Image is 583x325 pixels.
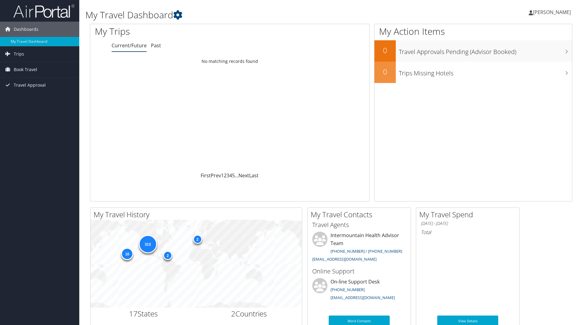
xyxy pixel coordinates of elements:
h3: Travel Approvals Pending (Advisor Booked) [399,45,572,56]
a: 5 [232,172,235,179]
h3: Online Support [312,267,406,276]
div: 10 [121,248,133,260]
h2: My Travel Contacts [311,209,411,220]
a: 3 [227,172,229,179]
span: … [235,172,238,179]
h3: Travel Agents [312,221,406,229]
div: 2 [163,251,172,260]
td: No matching records found [90,56,369,67]
a: Prev [211,172,221,179]
a: [PHONE_NUMBER] [331,287,365,292]
li: On-line Support Desk [309,278,409,303]
span: Trips [14,46,24,62]
span: Travel Approval [14,78,46,93]
h3: Trips Missing Hotels [399,66,572,78]
h2: Countries [201,309,298,319]
a: 2 [224,172,227,179]
h1: My Trips [95,25,249,38]
div: 2 [193,235,202,244]
h2: States [95,309,192,319]
span: 2 [231,309,235,319]
a: [PHONE_NUMBER] / [PHONE_NUMBER] [331,248,402,254]
h1: My Action Items [374,25,572,38]
a: 0Travel Approvals Pending (Advisor Booked) [374,40,572,62]
a: [EMAIL_ADDRESS][DOMAIN_NAME] [312,256,377,262]
a: 4 [229,172,232,179]
a: [EMAIL_ADDRESS][DOMAIN_NAME] [331,295,395,300]
a: Last [249,172,259,179]
a: First [201,172,211,179]
a: 0Trips Missing Hotels [374,62,572,83]
h6: Total [421,229,515,236]
h2: My Travel Spend [419,209,519,220]
h2: 0 [374,67,396,77]
h2: My Travel History [94,209,302,220]
a: Past [151,42,161,49]
div: 313 [138,235,157,253]
span: Book Travel [14,62,37,77]
a: Current/Future [112,42,147,49]
li: Intermountain Health Advisor Team [309,232,409,264]
span: [PERSON_NAME] [533,9,571,16]
a: [PERSON_NAME] [529,3,577,21]
a: Next [238,172,249,179]
h2: 0 [374,45,396,56]
span: Dashboards [14,22,38,37]
span: 17 [129,309,138,319]
a: 1 [221,172,224,179]
h1: My Travel Dashboard [85,9,413,21]
img: airportal-logo.png [13,4,74,18]
h6: [DATE] - [DATE] [421,221,515,226]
